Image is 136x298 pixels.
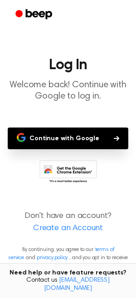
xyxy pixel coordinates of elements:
[9,6,60,24] a: Beep
[7,210,129,235] p: Don't have an account?
[37,255,68,260] a: privacy policy
[9,222,127,235] a: Create an Account
[5,277,131,293] span: Contact us
[7,58,129,72] h1: Log In
[7,80,129,102] p: Welcome back! Continue with Google to log in.
[44,277,110,292] a: [EMAIL_ADDRESS][DOMAIN_NAME]
[7,246,129,270] p: By continuing, you agree to our and , and you opt in to receive emails from us.
[8,128,128,149] button: Continue with Google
